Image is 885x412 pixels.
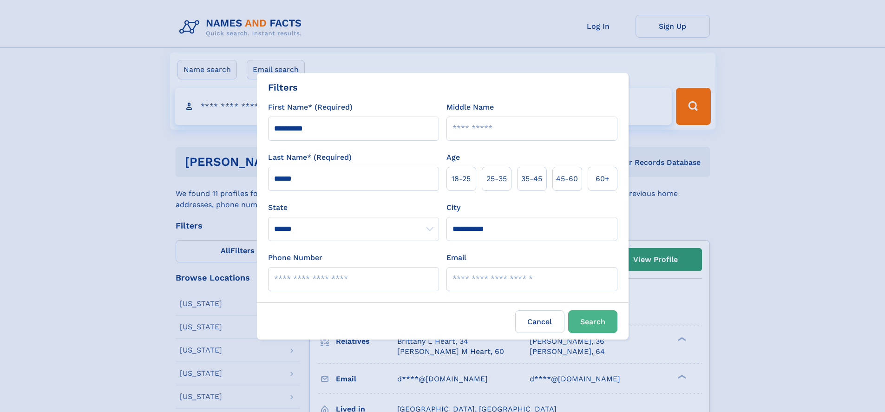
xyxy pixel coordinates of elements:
[268,202,439,213] label: State
[268,102,353,113] label: First Name* (Required)
[446,102,494,113] label: Middle Name
[486,173,507,184] span: 25‑35
[446,152,460,163] label: Age
[452,173,471,184] span: 18‑25
[446,252,466,263] label: Email
[268,152,352,163] label: Last Name* (Required)
[596,173,610,184] span: 60+
[556,173,578,184] span: 45‑60
[446,202,460,213] label: City
[568,310,617,333] button: Search
[268,252,322,263] label: Phone Number
[268,80,298,94] div: Filters
[521,173,542,184] span: 35‑45
[515,310,564,333] label: Cancel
